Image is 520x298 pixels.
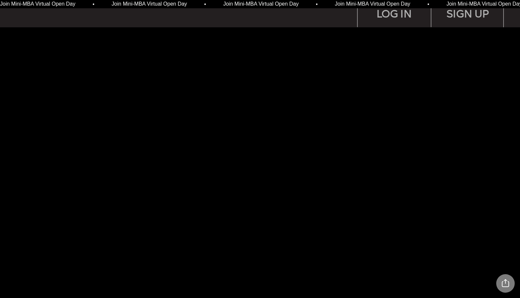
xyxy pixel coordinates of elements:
[204,2,206,7] span: •
[427,2,429,7] span: •
[316,2,317,7] span: •
[93,2,94,7] span: •
[496,274,515,293] div: Share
